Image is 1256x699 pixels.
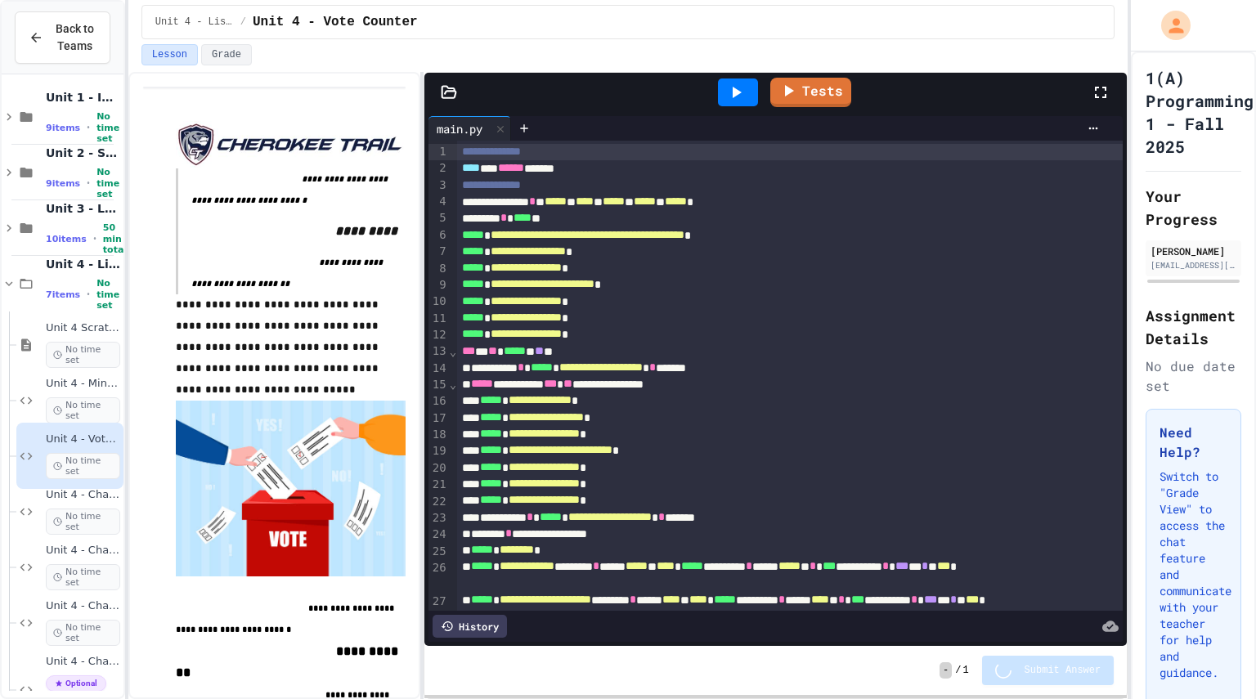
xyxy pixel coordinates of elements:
div: [EMAIL_ADDRESS][DOMAIN_NAME] [1151,259,1236,271]
div: 12 [428,327,449,343]
div: 10 [428,293,449,310]
span: No time set [96,111,120,144]
span: Unit 4 Scratch File [46,321,120,335]
div: main.py [428,120,491,137]
div: 8 [428,261,449,277]
span: Unit 4 - Min Max [46,377,120,391]
div: 4 [428,194,449,210]
div: 18 [428,427,449,443]
span: Unit 3 - Loops [46,201,120,216]
div: 23 [428,510,449,526]
span: Unit 4 - Challenge Project - Python Word Counter [46,599,120,613]
span: Unit 4 - Challenge Project - Gimkit random name generator [46,488,120,502]
h2: Your Progress [1146,185,1241,231]
span: Optional [46,675,106,692]
div: History [433,615,507,638]
span: No time set [46,453,120,479]
div: 14 [428,361,449,377]
span: - [940,662,952,679]
div: 15 [428,377,449,393]
div: 3 [428,177,449,194]
span: No time set [46,342,120,368]
span: No time set [46,397,120,423]
span: • [93,232,96,245]
span: Unit 4 - Vote Counter [46,432,120,446]
div: 1 [428,144,449,160]
span: / [955,664,961,677]
div: No due date set [1146,356,1241,396]
div: 6 [428,227,449,244]
span: Back to Teams [53,20,96,55]
span: 7 items [46,289,80,300]
h2: Assignment Details [1146,304,1241,350]
span: Submit Answer [1025,664,1101,677]
div: 9 [428,277,449,293]
div: 13 [428,343,449,360]
span: Fold line [449,378,457,391]
div: 22 [428,494,449,510]
span: • [87,288,90,301]
div: 26 [428,560,449,594]
button: Lesson [141,44,198,65]
h1: 1(A) Programming 1 - Fall 2025 [1146,66,1254,158]
button: Grade [201,44,252,65]
span: Unit 4 - Challenge Projects - Quizlet - Even groups [46,544,120,558]
div: 20 [428,460,449,477]
span: Fold line [449,345,457,358]
span: 9 items [46,123,80,133]
div: 7 [428,244,449,260]
div: My Account [1144,7,1195,44]
span: Unit 4 - Lists [46,257,120,271]
span: 1 [962,664,968,677]
div: 5 [428,210,449,226]
div: 21 [428,477,449,493]
span: No time set [46,620,120,646]
p: Switch to "Grade View" to access the chat feature and communicate with your teacher for help and ... [1160,468,1227,681]
span: 10 items [46,234,87,244]
span: 50 min total [103,222,127,255]
div: 19 [428,443,449,459]
div: 16 [428,393,449,410]
div: 27 [428,594,449,627]
span: No time set [46,509,120,535]
div: [PERSON_NAME] [1151,244,1236,258]
div: 25 [428,544,449,560]
span: / [240,16,246,29]
span: Unit 4 - Lists [155,16,234,29]
span: • [87,177,90,190]
span: Unit 1 - Inputs and Numbers [46,90,120,105]
span: Unit 2 - Simple Logic [46,146,120,160]
div: 24 [428,526,449,543]
span: Unit 4 - Challenge Project - Grade Calculator [46,655,120,669]
span: No time set [96,278,120,311]
span: 9 items [46,178,80,189]
h3: Need Help? [1160,423,1227,462]
span: No time set [96,167,120,199]
div: 11 [428,311,449,327]
span: No time set [46,564,120,590]
a: Tests [770,78,851,107]
span: Unit 4 - Vote Counter [253,12,418,32]
div: 2 [428,160,449,177]
span: • [87,121,90,134]
div: 17 [428,410,449,427]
